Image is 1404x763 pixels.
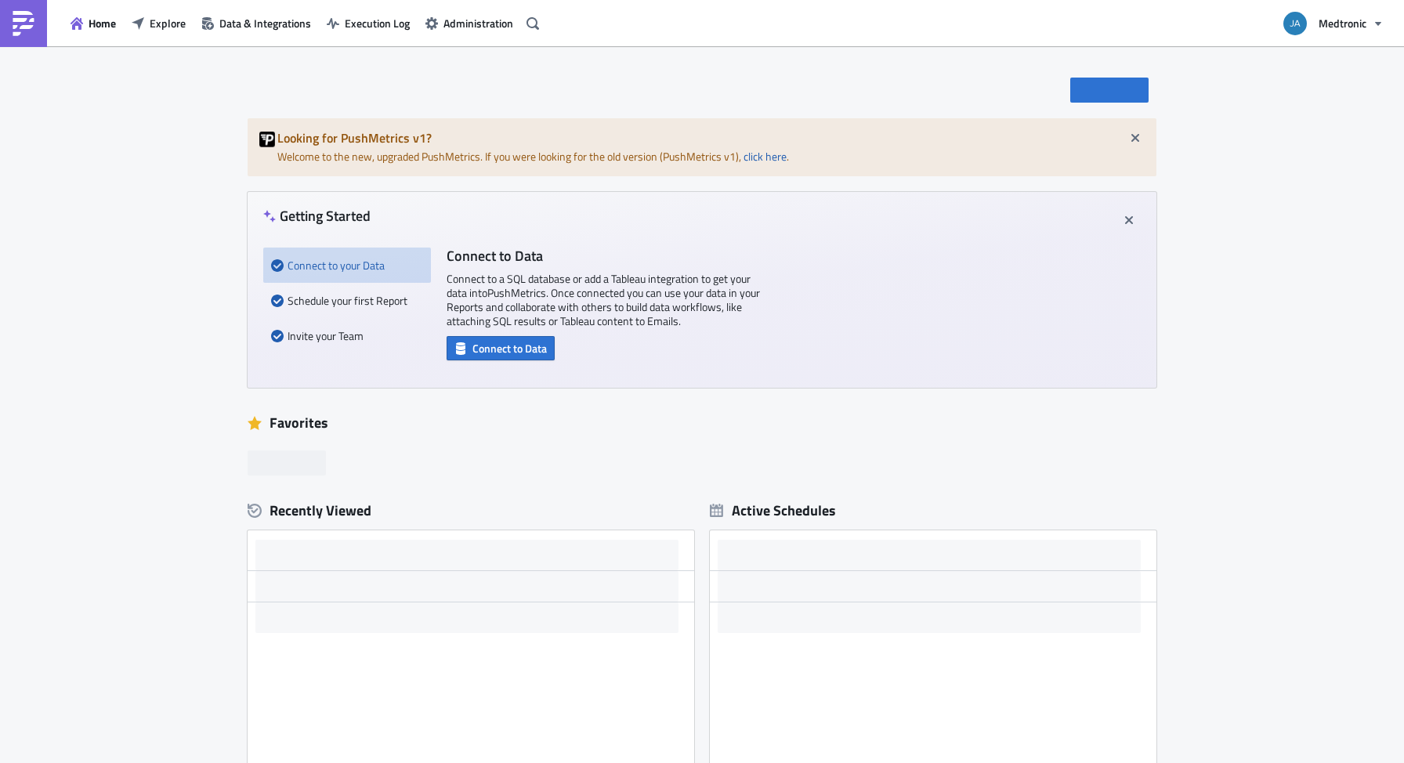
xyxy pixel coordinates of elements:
span: Medtronic [1319,15,1366,31]
span: Execution Log [345,15,410,31]
h5: Looking for PushMetrics v1? [277,132,1145,144]
span: Connect to Data [472,340,547,356]
button: Connect to Data [447,336,555,360]
button: Explore [124,11,194,35]
a: click here [744,148,787,165]
div: Schedule your first Report [271,283,423,318]
span: Home [89,15,116,31]
img: PushMetrics [11,11,36,36]
div: Welcome to the new, upgraded PushMetrics. If you were looking for the old version (PushMetrics v1... [248,118,1156,176]
h4: Getting Started [263,208,371,224]
button: Data & Integrations [194,11,319,35]
span: Administration [443,15,513,31]
button: Medtronic [1274,6,1392,41]
span: Data & Integrations [219,15,311,31]
a: Connect to Data [447,338,555,355]
button: Execution Log [319,11,418,35]
div: Connect to your Data [271,248,423,283]
p: Connect to a SQL database or add a Tableau integration to get your data into PushMetrics . Once c... [447,272,760,328]
img: Avatar [1282,10,1308,37]
div: Active Schedules [710,501,836,519]
div: Favorites [248,411,1156,435]
div: Invite your Team [271,318,423,353]
button: Administration [418,11,521,35]
div: Recently Viewed [248,499,694,523]
button: Home [63,11,124,35]
h4: Connect to Data [447,248,760,264]
span: Explore [150,15,186,31]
